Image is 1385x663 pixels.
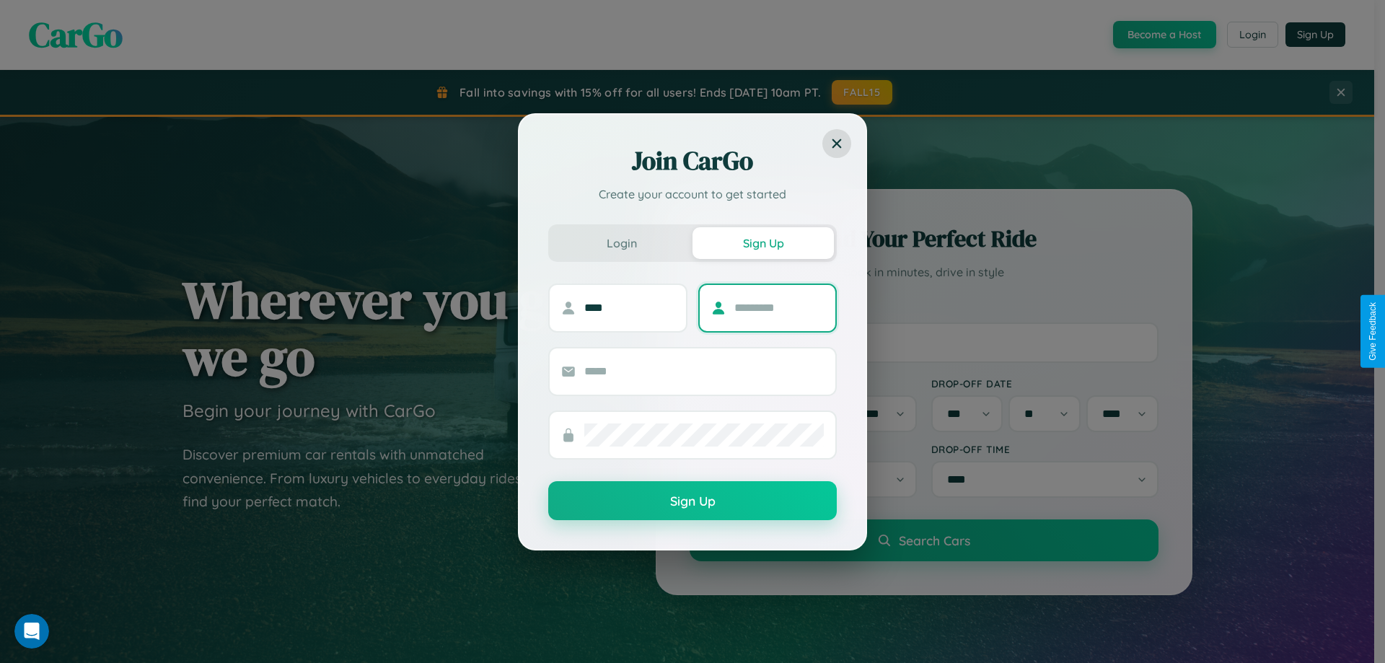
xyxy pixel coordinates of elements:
button: Sign Up [692,227,834,259]
p: Create your account to get started [548,185,837,203]
div: Give Feedback [1368,302,1378,361]
h2: Join CarGo [548,144,837,178]
iframe: Intercom live chat [14,614,49,649]
button: Login [551,227,692,259]
button: Sign Up [548,481,837,520]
